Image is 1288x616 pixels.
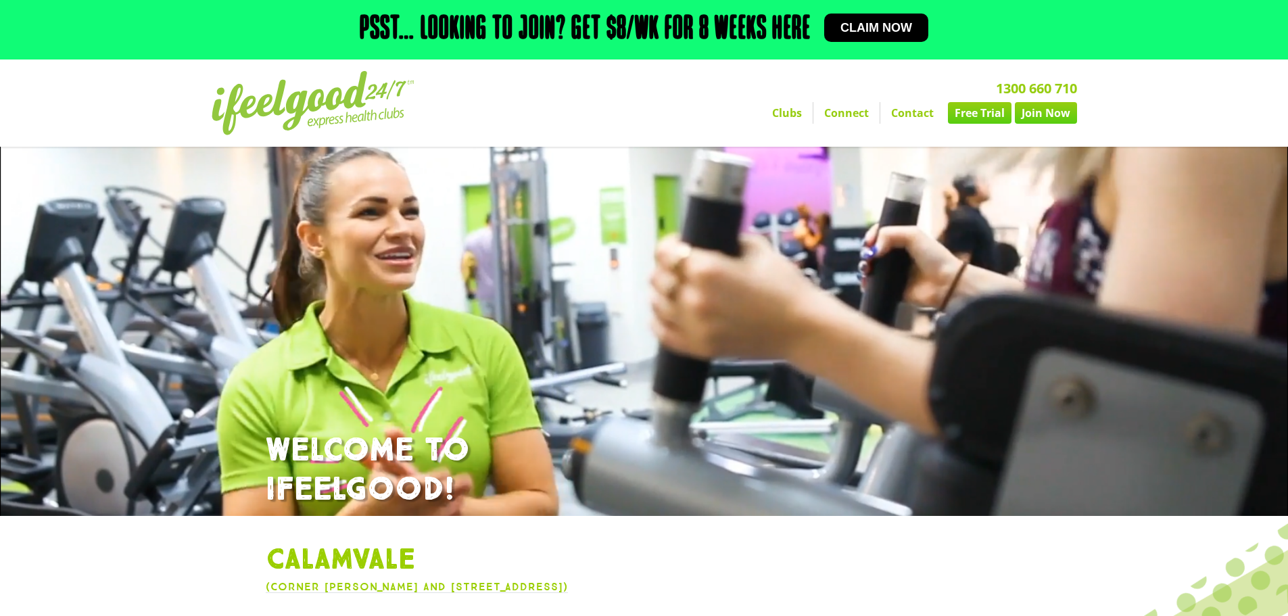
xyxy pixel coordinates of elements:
[996,79,1077,97] a: 1300 660 710
[948,102,1011,124] a: Free Trial
[266,431,1023,509] h1: WELCOME TO IFEELGOOD!
[360,14,811,46] h2: Psst… Looking to join? Get $8/wk for 8 weeks here
[840,22,912,34] span: Claim now
[266,580,568,593] a: (Corner [PERSON_NAME] and [STREET_ADDRESS])
[519,102,1077,124] nav: Menu
[1015,102,1077,124] a: Join Now
[266,543,1023,578] h1: Calamvale
[761,102,813,124] a: Clubs
[880,102,945,124] a: Contact
[824,14,928,42] a: Claim now
[813,102,880,124] a: Connect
